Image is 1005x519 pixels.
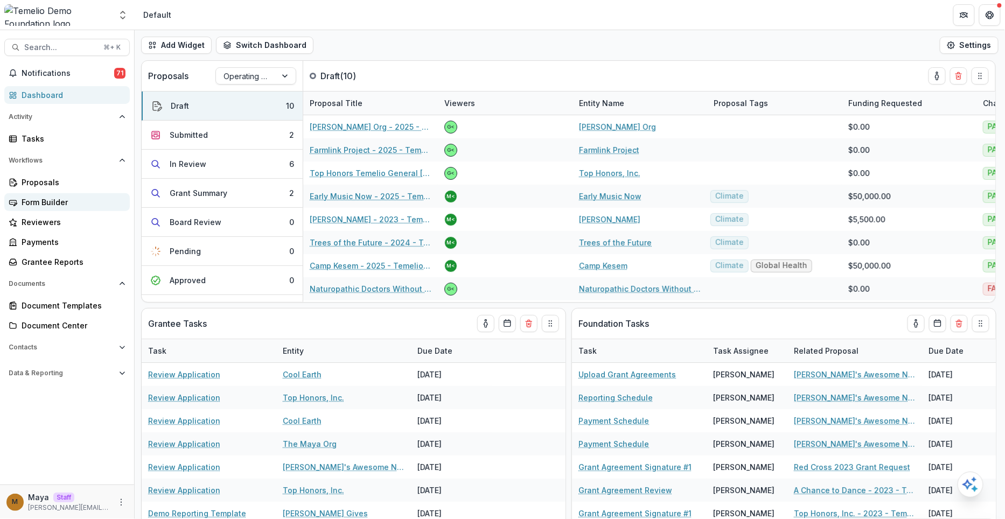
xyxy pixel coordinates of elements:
[578,317,649,330] p: Foundation Tasks
[303,97,369,109] div: Proposal Title
[310,167,431,179] a: Top Honors Temelio General [PERSON_NAME] Proposal
[578,508,692,519] a: Grant Agreement Signature #1
[972,315,989,332] button: Drag
[310,121,431,132] a: [PERSON_NAME] Org - 2025 - Temelio General [PERSON_NAME]
[842,92,976,115] div: Funding Requested
[9,369,115,377] span: Data & Reporting
[283,508,368,519] a: [PERSON_NAME] Gives
[24,43,97,52] span: Search...
[320,69,401,82] p: Draft ( 10 )
[922,432,1003,455] div: [DATE]
[148,369,220,380] a: Review Application
[787,339,922,362] div: Related Proposal
[794,369,916,380] a: [PERSON_NAME]'s Awesome Nonprofit - 2023 - Temelio General Operating Grant Proposal
[4,4,111,26] img: Temelio Demo Foundation logo
[447,286,455,292] div: Grace Willig <grace@trytemelio.com>
[922,345,970,356] div: Due Date
[579,283,701,294] a: Naturopathic Doctors Without Borders Inc
[148,392,220,403] a: Review Application
[22,69,114,78] span: Notifications
[216,37,313,54] button: Switch Dashboard
[447,171,455,176] div: Grace Willig <grace@trytemelio.com>
[794,508,916,519] a: Top Honors, Inc. - 2023 - Temelio General [PERSON_NAME]
[953,4,975,26] button: Partners
[141,37,212,54] button: Add Widget
[707,339,787,362] div: Task Assignee
[794,392,916,403] a: [PERSON_NAME]'s Awesome Nonprofit - 2023 - Temelio General [PERSON_NAME] Proposal
[276,339,411,362] div: Entity
[4,213,130,231] a: Reviewers
[922,339,1003,362] div: Due Date
[142,179,303,208] button: Grant Summary2
[170,187,227,199] div: Grant Summary
[22,320,121,331] div: Document Center
[4,275,130,292] button: Open Documents
[4,253,130,271] a: Grantee Reports
[310,260,431,271] a: Camp Kesem - 2025 - Temelio General [PERSON_NAME]
[283,461,404,473] a: [PERSON_NAME]'s Awesome Nonprofit
[578,485,672,496] a: Grant Agreement Review
[438,92,573,115] div: Viewers
[22,89,121,101] div: Dashboard
[4,39,130,56] button: Search...
[148,438,220,450] a: Review Application
[972,67,989,85] button: Drag
[578,369,676,380] a: Upload Grant Agreements
[707,345,775,356] div: Task Assignee
[447,124,455,130] div: Grace Willig <grace@trytemelio.com>
[4,173,130,191] a: Proposals
[713,461,774,473] div: [PERSON_NAME]
[283,369,322,380] a: Cool Earth
[578,461,692,473] a: Grant Agreement Signature #1
[572,339,707,362] div: Task
[572,345,603,356] div: Task
[22,216,121,228] div: Reviewers
[276,345,310,356] div: Entity
[142,266,303,295] button: Approved0
[446,263,455,269] div: Maddie <maddie@trytemelio.com>
[9,343,115,351] span: Contacts
[115,496,128,509] button: More
[848,283,870,294] span: $0.00
[22,300,121,311] div: Document Templates
[143,9,171,20] div: Default
[22,256,121,268] div: Grantee Reports
[411,432,492,455] div: [DATE]
[115,4,130,26] button: Open entity switcher
[787,345,865,356] div: Related Proposal
[579,260,627,271] a: Camp Kesem
[286,100,294,111] div: 10
[446,194,455,199] div: Maddie <maddie@trytemelio.com>
[848,144,870,156] span: $0.00
[713,508,774,519] div: [PERSON_NAME]
[713,369,774,380] div: [PERSON_NAME]
[142,121,303,150] button: Submitted2
[579,214,640,225] a: [PERSON_NAME]
[713,415,774,426] div: [PERSON_NAME]
[283,415,322,426] a: Cool Earth
[170,275,206,286] div: Approved
[578,415,649,426] a: Payment Schedule
[28,503,110,513] p: [PERSON_NAME][EMAIL_ADDRESS][DOMAIN_NAME]
[22,133,121,144] div: Tasks
[4,317,130,334] a: Document Center
[713,485,774,496] div: [PERSON_NAME]
[289,216,294,228] div: 0
[170,216,221,228] div: Board Review
[12,499,18,506] div: Maya
[573,92,707,115] div: Entity Name
[446,217,455,222] div: Maddie <maddie@trytemelio.com>
[908,315,925,332] button: toggle-assigned-to-me
[310,237,431,248] a: Trees of the Future - 2024 - Temelio General [PERSON_NAME]
[794,438,916,450] a: [PERSON_NAME]'s Awesome Nonprofit - 2023 - Temelio General Operating Grant Proposal
[794,415,916,426] a: [PERSON_NAME]'s Awesome Nonprofit - 2023 - Temelio General [PERSON_NAME] Proposal
[170,158,206,170] div: In Review
[142,339,276,362] div: Task
[848,167,870,179] span: $0.00
[922,409,1003,432] div: [DATE]
[411,455,492,479] div: [DATE]
[950,67,967,85] button: Delete card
